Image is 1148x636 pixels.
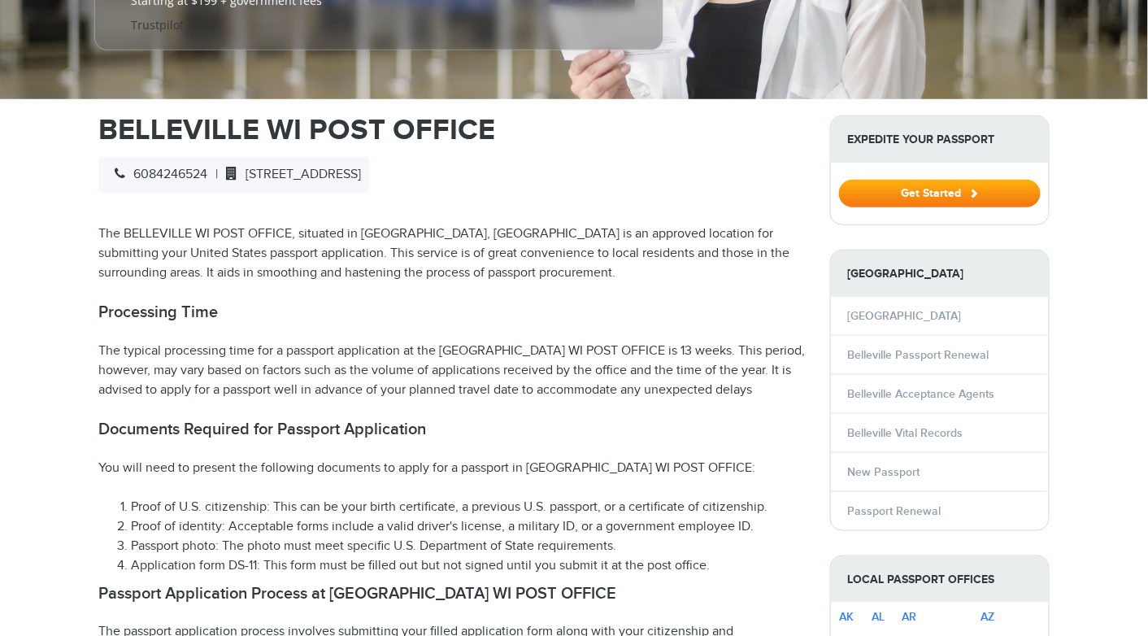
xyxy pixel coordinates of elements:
a: AZ [981,611,995,625]
h2: Processing Time [98,303,806,322]
h1: BELLEVILLE WI POST OFFICE [98,115,806,145]
p: The BELLEVILLE WI POST OFFICE, situated in [GEOGRAPHIC_DATA], [GEOGRAPHIC_DATA] is an approved lo... [98,224,806,283]
li: Application form DS-11: This form must be filled out but not signed until you submit it at the po... [131,556,806,576]
a: New Passport [847,465,920,479]
a: AK [840,611,854,625]
span: [STREET_ADDRESS] [218,167,361,182]
h2: Passport Application Process at [GEOGRAPHIC_DATA] WI POST OFFICE [98,584,806,603]
div: | [98,157,369,193]
span: 6084246524 [107,167,207,182]
p: The typical processing time for a passport application at the [GEOGRAPHIC_DATA] WI POST OFFICE is... [98,342,806,400]
strong: Local Passport Offices [831,556,1049,603]
li: Proof of identity: Acceptable forms include a valid driver's license, a military ID, or a governm... [131,517,806,537]
p: You will need to present the following documents to apply for a passport in [GEOGRAPHIC_DATA] WI ... [98,459,806,478]
h2: Documents Required for Passport Application [98,420,806,439]
button: Get Started [839,180,1041,207]
a: AL [872,611,885,625]
strong: Expedite Your Passport [831,116,1049,163]
a: [GEOGRAPHIC_DATA] [847,309,961,323]
a: AR [902,611,916,625]
li: Passport photo: The photo must meet specific U.S. Department of State requirements. [131,537,806,556]
a: Get Started [839,186,1041,199]
strong: [GEOGRAPHIC_DATA] [831,250,1049,297]
a: Trustpilot [131,17,184,33]
a: Belleville Acceptance Agents [847,387,994,401]
a: Passport Renewal [847,504,941,518]
a: Belleville Vital Records [847,426,963,440]
a: Belleville Passport Renewal [847,348,989,362]
li: Proof of U.S. citizenship: This can be your birth certificate, a previous U.S. passport, or a cer... [131,498,806,517]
